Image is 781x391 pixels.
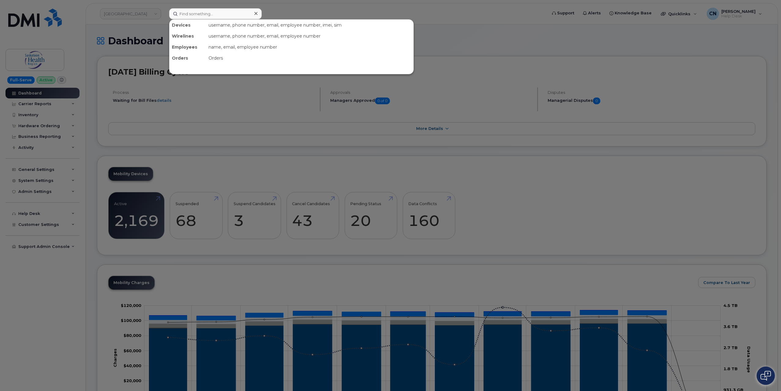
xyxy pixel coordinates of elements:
div: Orders [169,53,206,64]
div: username, phone number, email, employee number [206,31,413,42]
div: name, email, employee number [206,42,413,53]
div: Devices [169,20,206,31]
div: Wirelines [169,31,206,42]
div: Employees [169,42,206,53]
div: username, phone number, email, employee number, imei, sim [206,20,413,31]
img: Open chat [761,371,771,381]
div: Orders [206,53,413,64]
